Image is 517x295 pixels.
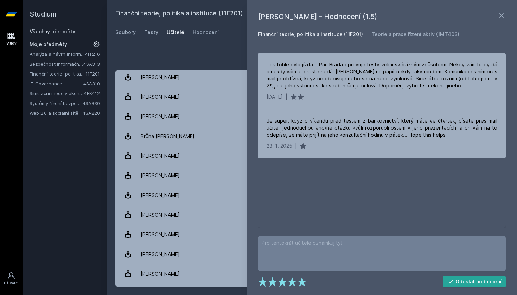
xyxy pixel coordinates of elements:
[141,110,180,124] div: [PERSON_NAME]
[267,93,283,100] div: [DATE]
[115,185,509,205] a: [PERSON_NAME] 1 hodnocení 4.0
[267,117,497,138] div: Je super, když o víkendu před testem z bankovnictví, který máte ve čtvrtek, píšete přes mail učit...
[167,25,184,39] a: Učitelé
[286,93,287,100] div: |
[85,51,100,57] a: 4IT216
[30,100,83,107] a: Systémy řízení bezpečnostních událostí
[115,8,428,20] h2: Finanční teorie, politika a instituce (11F201)
[144,25,158,39] a: Testy
[115,107,509,126] a: [PERSON_NAME] 2 hodnocení 1.5
[141,208,180,222] div: [PERSON_NAME]
[115,205,509,225] a: [PERSON_NAME] 1 hodnocení 5.0
[85,71,100,77] a: 11F201
[141,228,180,242] div: [PERSON_NAME]
[115,244,509,264] a: [PERSON_NAME] 36 hodnocení 3.1
[141,267,180,281] div: [PERSON_NAME]
[84,91,100,96] a: 4EK412
[193,29,219,36] div: Hodnocení
[1,268,21,289] a: Uživatel
[83,81,100,86] a: 4SA310
[193,25,219,39] a: Hodnocení
[30,51,85,58] a: Analýza a návrh informačních systémů
[141,247,180,261] div: [PERSON_NAME]
[141,129,194,143] div: Brůna [PERSON_NAME]
[295,143,297,150] div: |
[115,67,509,87] a: [PERSON_NAME] 1 hodnocení 5.0
[30,28,75,34] a: Všechny předměty
[115,29,136,36] div: Soubory
[115,146,509,166] a: [PERSON_NAME] 6 hodnocení 3.5
[141,70,180,84] div: [PERSON_NAME]
[30,60,83,67] a: Bezpečnost informačních systémů
[83,61,100,67] a: 4SA313
[30,90,84,97] a: Simulační modely ekonomických procesů
[443,276,506,287] button: Odeslat hodnocení
[115,87,509,107] a: [PERSON_NAME]
[115,166,509,185] a: [PERSON_NAME] 3 hodnocení 3.3
[30,70,85,77] a: Finanční teorie, politika a instituce
[115,25,136,39] a: Soubory
[30,110,83,117] a: Web 2.0 a sociální sítě
[267,143,292,150] div: 23. 1. 2025
[141,169,180,183] div: [PERSON_NAME]
[141,90,180,104] div: [PERSON_NAME]
[30,41,67,48] span: Moje předměty
[4,281,19,286] div: Uživatel
[141,188,180,202] div: [PERSON_NAME]
[141,149,180,163] div: [PERSON_NAME]
[167,29,184,36] div: Učitelé
[83,110,100,116] a: 4SA220
[83,100,100,106] a: 4SA330
[1,28,21,50] a: Study
[115,225,509,244] a: [PERSON_NAME] 63 hodnocení 4.0
[115,264,509,284] a: [PERSON_NAME] 4 hodnocení 3.5
[144,29,158,36] div: Testy
[30,80,83,87] a: IT Governance
[267,61,497,89] div: Tak tohle byla jízda... Pan Brada opravuje testy velmi svérázným způsobem. Někdy vám body dá a ně...
[115,126,509,146] a: Brůna [PERSON_NAME]
[6,41,17,46] div: Study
